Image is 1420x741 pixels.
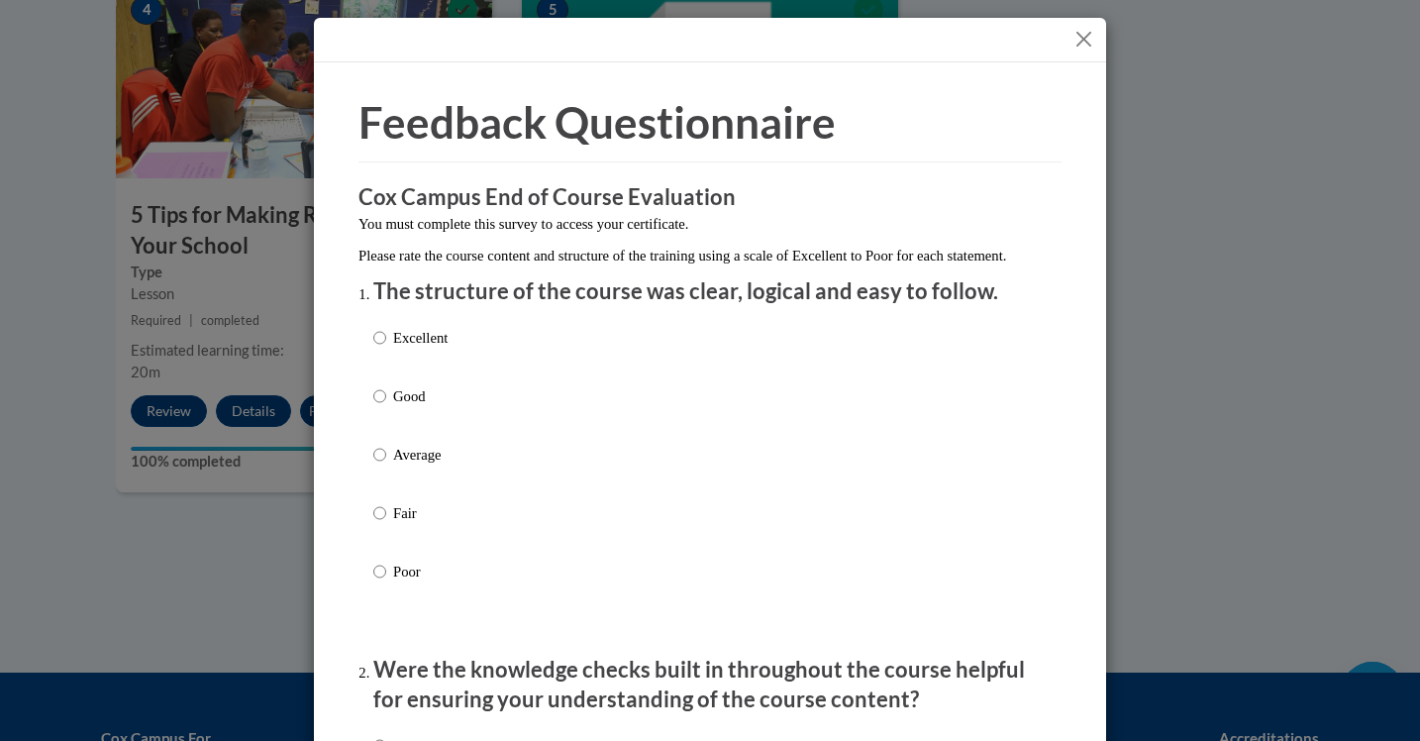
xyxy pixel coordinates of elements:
[1071,27,1096,52] button: Close
[373,327,386,349] input: Excellent
[373,385,386,407] input: Good
[358,182,1062,213] h3: Cox Campus End of Course Evaluation
[393,444,448,466] p: Average
[358,96,836,148] span: Feedback Questionnaire
[373,655,1047,716] p: Were the knowledge checks built in throughout the course helpful for ensuring your understanding ...
[373,276,1047,307] p: The structure of the course was clear, logical and easy to follow.
[373,561,386,582] input: Poor
[358,245,1062,266] p: Please rate the course content and structure of the training using a scale of Excellent to Poor f...
[358,213,1062,235] p: You must complete this survey to access your certificate.
[373,502,386,524] input: Fair
[393,385,448,407] p: Good
[373,444,386,466] input: Average
[393,327,448,349] p: Excellent
[393,561,448,582] p: Poor
[393,502,448,524] p: Fair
